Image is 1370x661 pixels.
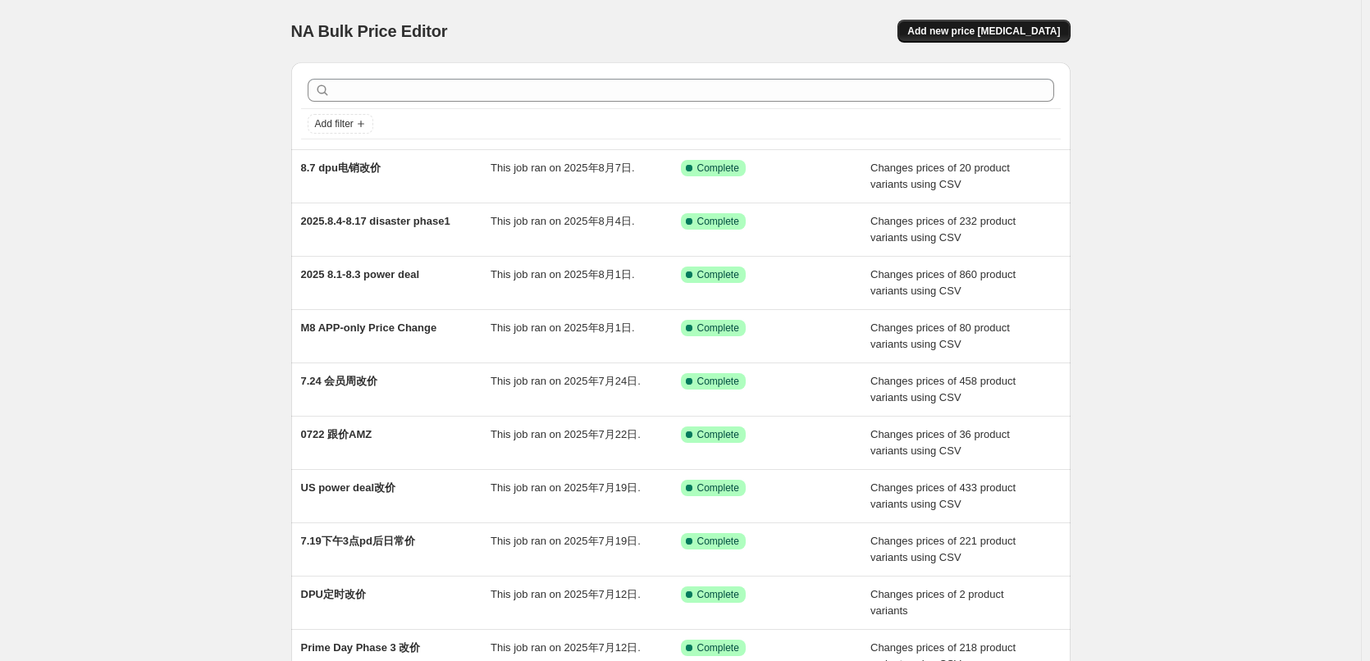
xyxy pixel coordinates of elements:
[301,215,450,227] span: 2025.8.4-8.17 disaster phase1
[697,641,739,654] span: Complete
[697,535,739,548] span: Complete
[301,481,396,494] span: US power deal改价
[301,588,366,600] span: DPU定时改价
[870,321,1010,350] span: Changes prices of 80 product variants using CSV
[301,268,420,280] span: 2025 8.1-8.3 power deal
[301,428,372,440] span: 0722 跟价AMZ
[301,162,381,174] span: 8.7 dpu电销改价
[897,20,1070,43] button: Add new price [MEDICAL_DATA]
[301,321,437,334] span: M8 APP-only Price Change
[491,321,635,334] span: This job ran on 2025年8月1日.
[308,114,373,134] button: Add filter
[491,215,635,227] span: This job ran on 2025年8月4日.
[907,25,1060,38] span: Add new price [MEDICAL_DATA]
[301,535,415,547] span: 7.19下午3点pd后日常价
[491,428,641,440] span: This job ran on 2025年7月22日.
[697,375,739,388] span: Complete
[697,588,739,601] span: Complete
[301,641,421,654] span: Prime Day Phase 3 改价
[491,268,635,280] span: This job ran on 2025年8月1日.
[697,215,739,228] span: Complete
[870,215,1016,244] span: Changes prices of 232 product variants using CSV
[870,481,1016,510] span: Changes prices of 433 product variants using CSV
[870,268,1016,297] span: Changes prices of 860 product variants using CSV
[697,162,739,175] span: Complete
[301,375,378,387] span: 7.24 会员周改价
[491,641,641,654] span: This job ran on 2025年7月12日.
[697,481,739,495] span: Complete
[870,535,1016,563] span: Changes prices of 221 product variants using CSV
[870,375,1016,403] span: Changes prices of 458 product variants using CSV
[291,22,448,40] span: NA Bulk Price Editor
[870,588,1004,617] span: Changes prices of 2 product variants
[491,588,641,600] span: This job ran on 2025年7月12日.
[491,375,641,387] span: This job ran on 2025年7月24日.
[491,162,635,174] span: This job ran on 2025年8月7日.
[315,117,354,130] span: Add filter
[697,428,739,441] span: Complete
[491,535,641,547] span: This job ran on 2025年7月19日.
[491,481,641,494] span: This job ran on 2025年7月19日.
[697,268,739,281] span: Complete
[870,162,1010,190] span: Changes prices of 20 product variants using CSV
[870,428,1010,457] span: Changes prices of 36 product variants using CSV
[697,321,739,335] span: Complete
